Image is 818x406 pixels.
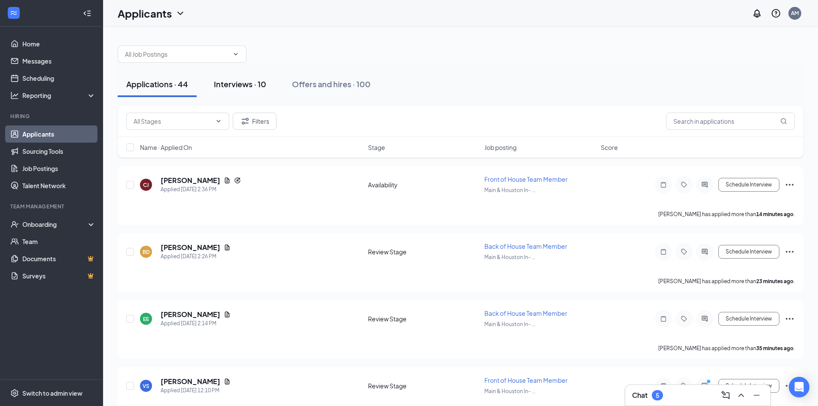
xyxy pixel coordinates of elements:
[484,321,535,327] span: Main & Houston In- ...
[143,181,149,189] div: CJ
[484,309,567,317] span: Back of House Team Member
[161,386,231,395] div: Applied [DATE] 12:10 PM
[658,248,669,255] svg: Note
[22,233,96,250] a: Team
[233,113,277,130] button: Filter Filters
[161,176,220,185] h5: [PERSON_NAME]
[215,118,222,125] svg: ChevronDown
[22,125,96,143] a: Applicants
[22,70,96,87] a: Scheduling
[666,113,795,130] input: Search in applications
[9,9,18,17] svg: WorkstreamLogo
[484,254,535,260] span: Main & Houston In- ...
[785,381,795,391] svg: Ellipses
[10,203,94,210] div: Team Management
[752,8,762,18] svg: Notifications
[632,391,648,400] h3: Chat
[224,378,231,385] svg: Document
[658,211,795,218] p: [PERSON_NAME] has applied more than .
[22,267,96,284] a: SurveysCrown
[791,9,799,17] div: AM
[118,6,172,21] h1: Applicants
[22,143,96,160] a: Sourcing Tools
[240,116,250,126] svg: Filter
[10,113,94,120] div: Hiring
[718,312,779,326] button: Schedule Interview
[721,390,731,400] svg: ComposeMessage
[161,243,220,252] h5: [PERSON_NAME]
[143,315,149,323] div: EE
[679,248,689,255] svg: Tag
[140,143,192,152] span: Name · Applied On
[718,178,779,192] button: Schedule Interview
[292,79,371,89] div: Offers and hires · 100
[736,390,746,400] svg: ChevronUp
[368,143,385,152] span: Stage
[83,9,91,18] svg: Collapse
[126,79,188,89] div: Applications · 44
[658,278,795,285] p: [PERSON_NAME] has applied more than .
[484,388,535,394] span: Main & Houston In- ...
[705,379,715,386] svg: PrimaryDot
[22,177,96,194] a: Talent Network
[679,382,689,389] svg: Tag
[699,315,710,322] svg: ActiveChat
[756,211,794,217] b: 14 minutes ago
[22,35,96,52] a: Home
[699,181,710,188] svg: ActiveChat
[22,389,82,397] div: Switch to admin view
[734,388,748,402] button: ChevronUp
[658,345,795,352] p: [PERSON_NAME] has applied more than .
[699,248,710,255] svg: ActiveChat
[484,175,568,183] span: Front of House Team Member
[10,220,19,229] svg: UserCheck
[679,315,689,322] svg: Tag
[785,247,795,257] svg: Ellipses
[161,252,231,261] div: Applied [DATE] 2:26 PM
[22,160,96,177] a: Job Postings
[750,388,763,402] button: Minimize
[658,382,669,389] svg: Note
[756,278,794,284] b: 23 minutes ago
[484,143,517,152] span: Job posting
[719,388,733,402] button: ComposeMessage
[143,382,149,390] div: VS
[679,181,689,188] svg: Tag
[658,181,669,188] svg: Note
[134,116,212,126] input: All Stages
[22,250,96,267] a: DocumentsCrown
[656,392,659,399] div: 5
[368,247,479,256] div: Review Stage
[484,187,535,193] span: Main & Houston In- ...
[22,220,88,229] div: Onboarding
[751,390,762,400] svg: Minimize
[234,177,241,184] svg: Reapply
[780,118,787,125] svg: MagnifyingGlass
[161,185,241,194] div: Applied [DATE] 2:36 PM
[789,377,809,397] div: Open Intercom Messenger
[368,314,479,323] div: Review Stage
[143,248,150,256] div: BD
[224,177,231,184] svg: Document
[10,389,19,397] svg: Settings
[22,91,96,100] div: Reporting
[718,245,779,259] button: Schedule Interview
[771,8,781,18] svg: QuestionInfo
[22,52,96,70] a: Messages
[125,49,229,59] input: All Job Postings
[756,345,794,351] b: 35 minutes ago
[224,244,231,251] svg: Document
[484,376,568,384] span: Front of House Team Member
[718,379,779,393] button: Schedule Interview
[658,315,669,322] svg: Note
[232,51,239,58] svg: ChevronDown
[484,242,567,250] span: Back of House Team Member
[10,91,19,100] svg: Analysis
[161,377,220,386] h5: [PERSON_NAME]
[214,79,266,89] div: Interviews · 10
[699,382,710,389] svg: ActiveChat
[161,310,220,319] h5: [PERSON_NAME]
[368,382,479,390] div: Review Stage
[785,314,795,324] svg: Ellipses
[601,143,618,152] span: Score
